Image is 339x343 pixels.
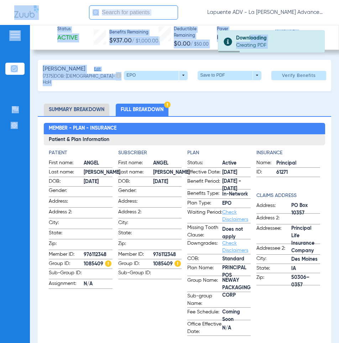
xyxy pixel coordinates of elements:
span: 61271 [276,169,320,176]
span: ID: [256,168,276,177]
span: Waiting Period: [187,209,222,223]
span: Missing Tooth Clause: [187,224,222,239]
span: Des Moines [291,256,320,263]
span: Zip: [118,240,153,250]
span: Plan Type: [187,199,222,208]
span: Sub-Group ID: [118,269,153,279]
a: Check Disclaimers [222,210,248,222]
li: Full Breakdown [116,104,168,116]
span: Address 2: [118,208,153,218]
span: Gender: [49,187,84,197]
span: Active [222,160,251,167]
img: info-icon [116,73,121,78]
span: Benefits Remaining [109,30,158,36]
span: In-Network [222,191,251,198]
span: Assignment: [49,280,84,289]
span: N/A [84,280,112,288]
span: Group ID: [118,260,153,269]
span: Active [57,33,78,42]
span: Standard [222,255,251,263]
span: [DATE] [84,178,112,186]
div: Creating PDF [236,42,318,49]
span: PRINCIPAL POS [222,268,251,276]
span: Gender: [118,187,153,197]
span: Principal [217,33,269,42]
span: [PERSON_NAME] [84,169,120,176]
img: Hazard [174,260,181,267]
h4: Claims Address [256,192,320,199]
h4: Subscriber [118,149,182,157]
span: Edit [94,67,100,73]
span: DOB: [118,178,153,186]
span: City: [49,219,84,229]
span: Address 2: [256,214,291,224]
span: Address: [49,198,84,207]
span: Office Effective Date: [187,321,222,336]
span: Member ID: [118,251,153,259]
img: Hazard [105,260,111,267]
span: [PERSON_NAME] [43,65,85,74]
span: $937.00 [109,37,132,44]
span: ANGEL [84,160,112,167]
span: 1085409 [153,260,182,268]
span: Zip: [256,274,291,285]
span: $0.00 [174,41,191,47]
span: Verified On [275,30,328,36]
span: Effective Date: [187,168,222,177]
span: Group Name: [187,277,222,292]
span: Coming Soon [222,312,251,320]
span: Does not apply [222,229,251,237]
span: Deductible Remaining [174,26,210,39]
span: First name: [118,159,153,168]
span: Downgrades: [187,240,222,254]
span: City: [118,219,153,229]
span: State: [118,229,153,239]
h4: Insurance [256,149,320,157]
span: EPO [222,200,251,207]
h4: Plan [187,149,251,157]
span: Sub-Group ID: [49,269,84,279]
span: 1085409 [84,260,112,268]
span: Payer [217,26,269,33]
h2: Member - Plan - Insurance [44,123,325,134]
span: 50306–0357 [291,277,320,285]
span: Last name: [118,168,153,177]
span: Address: [256,202,291,213]
span: (7375) DOB: [DEMOGRAPHIC_DATA] - HoH [43,74,116,86]
span: Sub-group Name: [187,292,222,307]
span: IA [291,265,320,272]
span: Address: [118,198,153,207]
span: 976112348 [84,251,112,259]
span: Address 2: [49,208,84,218]
span: State: [49,229,84,239]
span: Lapuente ADV - La [PERSON_NAME] Advanced Dentistry [207,9,325,16]
span: [DATE] - [DATE] [222,182,251,189]
span: City: [256,255,291,264]
span: Principal Life Insurance Company [291,236,320,244]
span: Last name: [49,168,84,177]
app-breakdown-title: Patient [49,149,112,157]
span: 976112348 [153,251,182,259]
span: Status [57,26,78,33]
iframe: Chat Widget [303,309,339,343]
span: Name: [256,159,276,168]
img: hamburger-icon [9,30,21,39]
button: Save to PDF [198,71,261,80]
span: State: [256,265,291,273]
span: First name: [49,159,84,168]
button: EPO [124,71,188,80]
button: Verify Benefits [271,71,326,80]
span: / $1,000.00 [132,38,158,43]
span: ANGEL [153,160,182,167]
span: [DATE] [222,169,251,176]
input: Search for patients [89,5,178,20]
span: COB: [187,255,222,264]
span: Benefits Type: [187,190,222,198]
span: / $50.00 [191,42,209,47]
span: Verify Benefits [282,73,316,78]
